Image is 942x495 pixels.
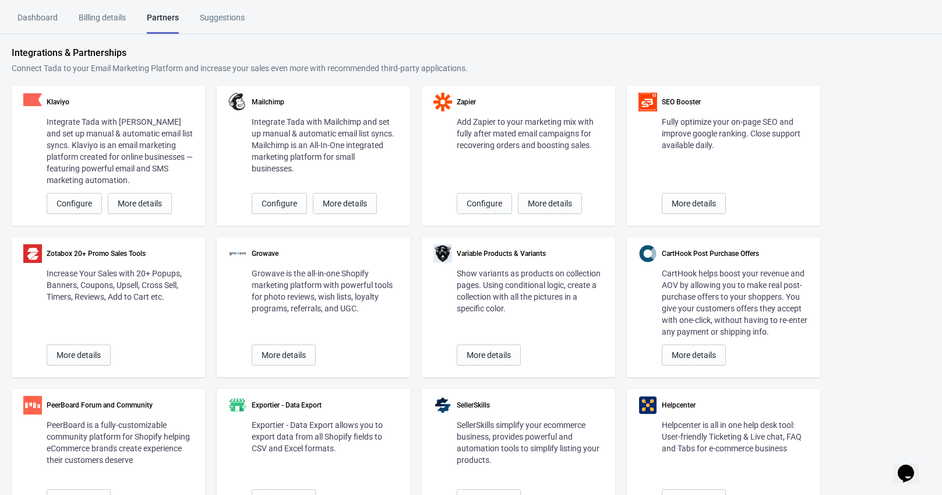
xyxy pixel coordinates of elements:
button: More details [662,193,726,214]
img: zapier.svg [433,93,452,111]
span: More details [57,350,101,360]
div: Show variants as products on collection pages. Using conditional logic, create a collection with ... [457,268,604,314]
div: Growave is the all-in-one Shopify marketing platform with powerful tools for photo reviews, wish ... [252,268,398,314]
button: More details [252,345,316,366]
span: More details [672,199,716,208]
img: klaviyo.png [23,93,42,106]
div: Dashboard [17,12,58,32]
span: More details [262,350,306,360]
div: SEO Booster [662,97,809,107]
div: Integrate Tada with Mailchimp and set up manual & automatic email list syncs. Mailchimp is an All... [252,116,398,174]
span: Configure [262,199,297,208]
div: Fully optimize your on-page SEO and improve google ranking. Close support available daily. [662,116,809,151]
span: More details [323,199,367,208]
div: Helpcenter [662,401,809,410]
img: partner-peerboard-logo.png [23,396,42,415]
div: Integrations & Partnerships [12,46,930,60]
img: mailchimp.png [228,93,247,111]
div: SellerSkills simplify your ecommerce business, provides powerful and automation tools to simplify... [457,419,604,466]
span: Configure [467,199,502,208]
div: Partners [147,12,179,34]
button: Configure [47,193,102,214]
div: Exportier - Data Export allows you to export data from all Shopify fields to CSV and Excel formats. [252,419,398,454]
img: partner-zotabox-logo.png [23,244,42,263]
span: Configure [57,199,92,208]
div: Exportier - Data Export [252,401,398,410]
div: CartHook helps boost your revenue and AOV by allowing you to make real post-purchase offers to yo... [662,268,809,338]
img: partner-seobooster-logo.png [638,93,657,111]
div: Increase Your Sales with 20+ Popups, Banners, Coupons, Upsell, Cross Sell, Timers, Reviews, Add t... [47,268,193,303]
span: More details [467,350,511,360]
button: More details [518,193,582,214]
img: partner-exportier-logo.png [228,396,247,415]
img: partner-growave-logo.png [228,244,247,263]
div: PeerBoard is a fully-customizable community platform for Shopify helping eCommerce brands create ... [47,419,193,466]
div: Add Zapier to your marketing mix with fully after mated email campaigns for recovering orders and... [457,116,604,151]
div: CartHook Post Purchase Offers [662,249,809,258]
div: Mailchimp [252,97,398,107]
button: Configure [457,193,512,214]
button: More details [662,345,726,366]
span: More details [528,199,572,208]
div: Variable Products & Variants [457,249,604,258]
button: More details [457,345,521,366]
div: PeerBoard Forum and Community [47,401,193,410]
div: Helpcenter is all in one help desk tool: User-friendly Ticketing & Live chat, FAQ and Tabs for e-... [662,419,809,454]
button: More details [47,345,111,366]
span: More details [672,350,716,360]
div: Suggestions [200,12,245,32]
button: Configure [252,193,307,214]
span: More details [118,199,162,208]
iframe: chat widget [893,448,930,483]
div: Zotabox 20+ Promo Sales Tools [47,249,193,258]
button: More details [313,193,377,214]
img: partner-sellerskills-logo.png [433,396,452,415]
div: Billing details [79,12,126,32]
img: partner-carthook-logo.png [638,244,657,263]
div: Integrate Tada with [PERSON_NAME] and set up manual & automatic email list syncs. Klaviyo is an e... [47,116,193,186]
div: Connect Tada to your Email Marketing Platform and increase your sales even more with recommended ... [12,62,930,74]
button: More details [108,193,172,214]
div: Klaviyo [47,97,193,107]
div: Zapier [457,97,604,107]
img: partner-variants-logo.png [433,244,452,263]
img: partner-helpcenter-logo.png [638,396,657,415]
div: SellerSkills [457,401,604,410]
div: Growave [252,249,398,258]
